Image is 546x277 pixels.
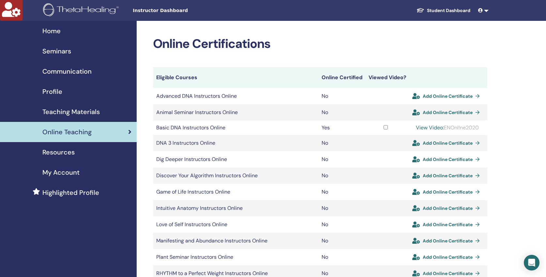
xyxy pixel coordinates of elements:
[412,252,482,262] a: Add Online Certificate
[417,7,424,13] img: graduation-cap-white.svg
[412,187,482,197] a: Add Online Certificate
[318,184,364,200] td: No
[423,189,473,195] span: Add Online Certificate
[423,270,473,276] span: Add Online Certificate
[318,135,364,151] td: No
[318,249,364,265] td: No
[412,220,482,229] a: Add Online Certificate
[153,121,318,135] td: Basic DNA Instructors Online
[416,124,444,131] a: View Video:
[42,66,92,76] span: Communication
[411,124,484,132] div: ENOnl!ne2020
[318,233,364,249] td: No
[412,108,482,117] a: Add Online Certificate
[153,200,318,216] td: Intuitive Anatomy Instructors Online
[423,93,473,99] span: Add Online Certificate
[423,222,473,227] span: Add Online Certificate
[153,249,318,265] td: Plant Seminar Instructors Online
[153,216,318,233] td: Love of Self Instructors Online
[153,135,318,151] td: DNA 3 Instructors Online
[423,109,473,115] span: Add Online Certificate
[42,147,75,157] span: Resources
[423,140,473,146] span: Add Online Certificate
[133,7,231,14] span: Instructor Dashboard
[423,205,473,211] span: Add Online Certificate
[42,26,61,36] span: Home
[153,67,318,88] th: Eligible Courses
[412,154,482,164] a: Add Online Certificate
[42,168,80,177] span: My Account
[318,121,364,135] td: Yes
[318,104,364,121] td: No
[153,104,318,121] td: Animal Seminar Instructors Online
[318,88,364,104] td: No
[42,107,100,117] span: Teaching Materials
[524,255,539,270] div: Open Intercom Messenger
[423,238,473,244] span: Add Online Certificate
[423,156,473,162] span: Add Online Certificate
[153,233,318,249] td: Manifesting and Abundance Instructors Online
[153,88,318,104] td: Advanced DNA Instructors Online
[42,188,99,197] span: Highlighted Profile
[153,151,318,168] td: Dig Deeper Instructors Online
[42,46,71,56] span: Seminars
[318,168,364,184] td: No
[318,200,364,216] td: No
[412,236,482,246] a: Add Online Certificate
[43,3,121,18] img: logo.png
[423,254,473,260] span: Add Online Certificate
[412,91,482,101] a: Add Online Certificate
[318,216,364,233] td: No
[423,173,473,179] span: Add Online Certificate
[318,151,364,168] td: No
[411,5,476,17] a: Student Dashboard
[318,67,364,88] th: Online Certified
[42,127,92,137] span: Online Teaching
[364,67,407,88] th: Viewed Video?
[153,36,488,51] h2: Online Certifications
[412,203,482,213] a: Add Online Certificate
[412,171,482,181] a: Add Online Certificate
[42,87,62,96] span: Profile
[153,168,318,184] td: Discover Your Algorithm Instructors Online
[412,138,482,148] a: Add Online Certificate
[153,184,318,200] td: Game of Life Instructors Online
